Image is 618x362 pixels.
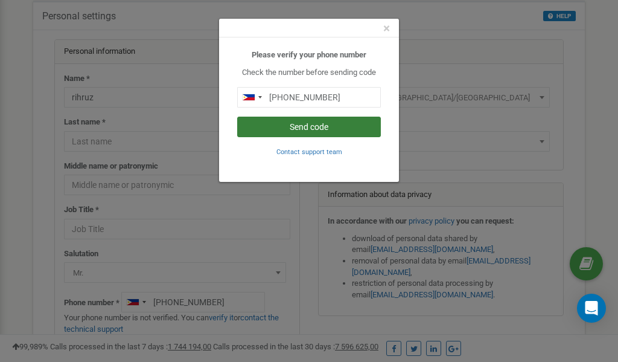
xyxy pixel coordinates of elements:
[383,21,390,36] span: ×
[252,50,366,59] b: Please verify your phone number
[238,88,266,107] div: Telephone country code
[237,67,381,79] p: Check the number before sending code
[383,22,390,35] button: Close
[237,117,381,137] button: Send code
[577,294,606,323] div: Open Intercom Messenger
[276,148,342,156] small: Contact support team
[276,147,342,156] a: Contact support team
[237,87,381,108] input: 0905 123 4567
